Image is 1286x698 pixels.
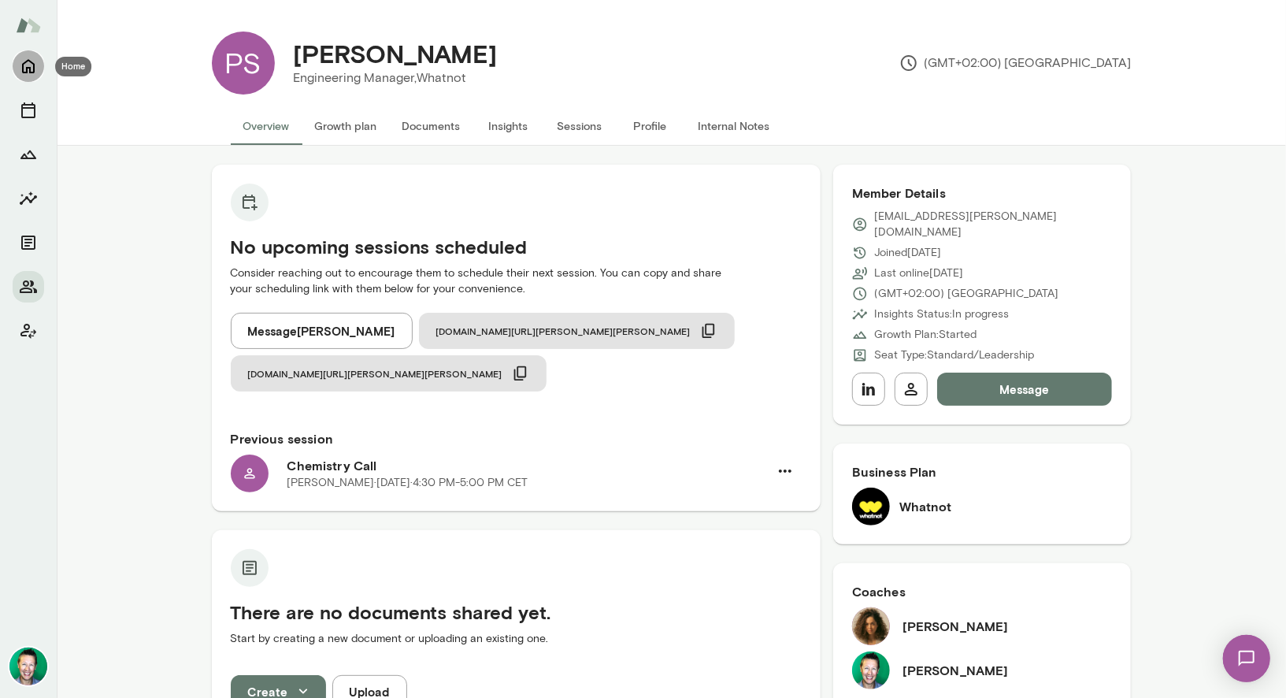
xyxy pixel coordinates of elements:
[231,600,802,625] h5: There are no documents shared yet.
[287,456,769,475] h6: Chemistry Call
[13,315,44,347] button: Client app
[874,286,1058,302] p: (GMT+02:00) [GEOGRAPHIC_DATA]
[231,355,547,392] button: [DOMAIN_NAME][URL][PERSON_NAME][PERSON_NAME]
[55,57,91,76] div: Home
[874,245,941,261] p: Joined [DATE]
[902,661,1009,680] h6: [PERSON_NAME]
[248,367,502,380] span: [DOMAIN_NAME][URL][PERSON_NAME][PERSON_NAME]
[13,183,44,214] button: Insights
[231,429,802,448] h6: Previous session
[13,50,44,82] button: Home
[686,107,783,145] button: Internal Notes
[13,271,44,303] button: Members
[615,107,686,145] button: Profile
[231,631,802,647] p: Start by creating a new document or uploading an existing one.
[419,313,735,349] button: [DOMAIN_NAME][URL][PERSON_NAME][PERSON_NAME]
[294,69,498,87] p: Engineering Manager, Whatnot
[874,209,1113,240] p: [EMAIL_ADDRESS][PERSON_NAME][DOMAIN_NAME]
[231,313,413,349] button: Message[PERSON_NAME]
[852,582,1113,601] h6: Coaches
[852,462,1113,481] h6: Business Plan
[390,107,473,145] button: Documents
[899,497,952,516] h6: Whatnot
[231,265,802,297] p: Consider reaching out to encourage them to schedule their next session. You can copy and share yo...
[231,234,802,259] h5: No upcoming sessions scheduled
[874,265,963,281] p: Last online [DATE]
[852,607,890,645] img: Najla Elmachtoub
[212,32,275,95] div: PS
[544,107,615,145] button: Sessions
[16,10,41,40] img: Mento
[937,373,1113,406] button: Message
[874,327,977,343] p: Growth Plan: Started
[9,648,47,685] img: Brian Lawrence
[294,39,498,69] h4: [PERSON_NAME]
[874,306,1009,322] p: Insights Status: In progress
[852,652,890,689] img: Brian Lawrence
[13,95,44,126] button: Sessions
[852,184,1113,202] h6: Member Details
[473,107,544,145] button: Insights
[13,139,44,170] button: Growth Plan
[231,107,302,145] button: Overview
[13,227,44,258] button: Documents
[899,54,1132,72] p: (GMT+02:00) [GEOGRAPHIC_DATA]
[902,617,1009,636] h6: [PERSON_NAME]
[436,325,691,337] span: [DOMAIN_NAME][URL][PERSON_NAME][PERSON_NAME]
[874,347,1034,363] p: Seat Type: Standard/Leadership
[287,475,528,491] p: [PERSON_NAME] · [DATE] · 4:30 PM-5:00 PM CET
[302,107,390,145] button: Growth plan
